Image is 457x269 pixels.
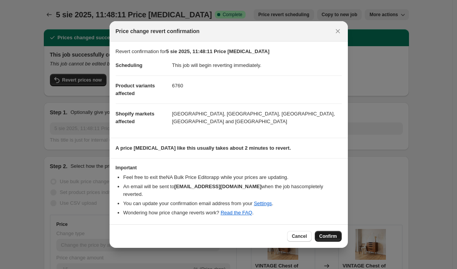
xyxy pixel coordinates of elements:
[123,209,342,217] li: Wondering how price change reverts work? .
[123,200,342,207] li: You can update your confirmation email address from your .
[116,165,342,171] h3: Important
[221,210,252,216] a: Read the FAQ
[172,55,342,75] dd: This job will begin reverting immediately.
[287,231,311,242] button: Cancel
[116,48,342,55] p: Revert confirmation for
[172,104,342,132] dd: [GEOGRAPHIC_DATA], [GEOGRAPHIC_DATA], [GEOGRAPHIC_DATA], [GEOGRAPHIC_DATA] and [GEOGRAPHIC_DATA]
[116,145,291,151] b: A price [MEDICAL_DATA] like this usually takes about 2 minutes to revert.
[116,27,200,35] span: Price change revert confirmation
[116,83,155,96] span: Product variants affected
[292,233,307,239] span: Cancel
[172,75,342,96] dd: 6760
[116,111,155,124] span: Shopify markets affected
[123,174,342,181] li: Feel free to exit the NA Bulk Price Editor app while your prices are updating.
[166,48,269,54] b: 5 sie 2025, 11:48:11 Price [MEDICAL_DATA]
[319,233,337,239] span: Confirm
[174,184,261,189] b: [EMAIL_ADDRESS][DOMAIN_NAME]
[332,26,343,37] button: Close
[315,231,342,242] button: Confirm
[123,183,342,198] li: An email will be sent to when the job has completely reverted .
[254,200,272,206] a: Settings
[116,62,143,68] span: Scheduling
